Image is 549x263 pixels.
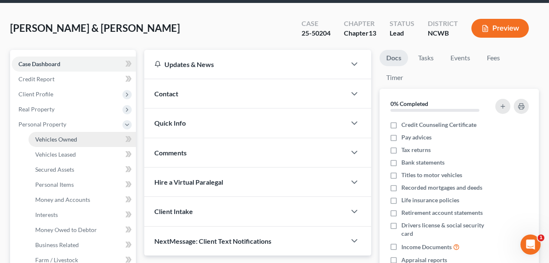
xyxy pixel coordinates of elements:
div: Chapter [344,19,376,28]
div: Status [390,19,414,28]
span: Hire a Virtual Paralegal [154,178,223,186]
span: Business Related [35,241,79,248]
span: Vehicles Leased [35,151,76,158]
a: Case Dashboard [12,57,136,72]
div: Lead [390,28,414,38]
span: Titles to motor vehicles [401,171,462,179]
span: Interests [35,211,58,218]
span: 13 [369,29,376,37]
span: Secured Assets [35,166,74,173]
span: Credit Report [18,75,55,83]
span: Money and Accounts [35,196,90,203]
span: Retirement account statements [401,209,483,217]
div: Updates & News [154,60,336,69]
span: Vehicles Owned [35,136,77,143]
span: Case Dashboard [18,60,60,67]
a: Money Owed to Debtor [29,222,136,237]
span: Money Owed to Debtor [35,226,97,233]
span: Client Profile [18,90,53,98]
a: Secured Assets [29,162,136,177]
span: Income Documents [401,243,452,251]
span: NextMessage: Client Text Notifications [154,237,271,245]
span: Bank statements [401,158,445,167]
a: Interests [29,207,136,222]
span: Client Intake [154,207,193,215]
div: Case [302,19,330,28]
span: Tax returns [401,146,431,154]
span: Real Property [18,106,55,113]
a: Money and Accounts [29,192,136,207]
div: NCWB [428,28,458,38]
span: Quick Info [154,119,186,127]
span: Personal Property [18,121,66,128]
span: Comments [154,149,187,157]
span: [PERSON_NAME] & [PERSON_NAME] [10,22,180,34]
strong: 0% Completed [390,100,428,107]
div: 25-50204 [302,28,330,38]
a: Credit Report [12,72,136,87]
span: Life insurance policies [401,196,459,204]
span: Contact [154,90,178,98]
a: Tasks [411,50,440,66]
a: Timer [380,70,410,86]
a: Personal Items [29,177,136,192]
a: Docs [380,50,408,66]
span: Recorded mortgages and deeds [401,183,482,192]
span: Drivers license & social security card [401,221,492,238]
button: Preview [471,19,529,38]
a: Vehicles Leased [29,147,136,162]
div: Chapter [344,28,376,38]
span: Personal Items [35,181,74,188]
a: Fees [480,50,507,66]
a: Business Related [29,237,136,253]
iframe: Intercom live chat [520,235,541,255]
a: Vehicles Owned [29,132,136,147]
span: 1 [538,235,544,241]
span: Pay advices [401,133,432,142]
div: District [428,19,458,28]
span: Credit Counseling Certificate [401,121,476,129]
a: Events [444,50,477,66]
